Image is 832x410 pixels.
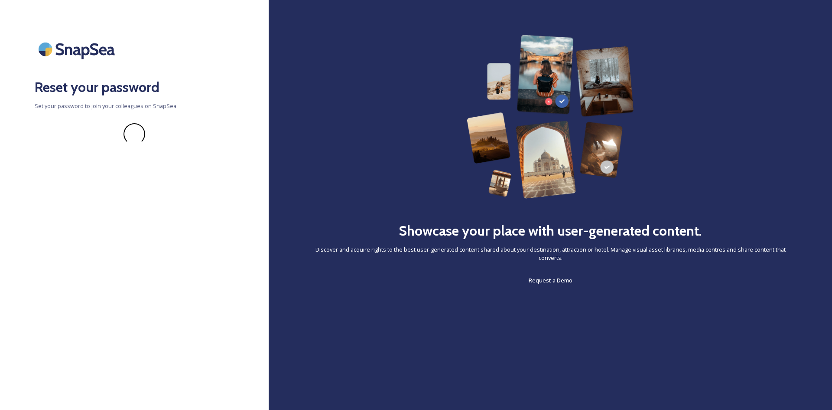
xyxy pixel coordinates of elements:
[303,246,797,262] span: Discover and acquire rights to the best user-generated content shared about your destination, att...
[35,35,121,64] img: SnapSea Logo
[399,220,702,241] h2: Showcase your place with user-generated content.
[529,276,572,284] span: Request a Demo
[467,35,634,199] img: 63b42ca75bacad526042e722_Group%20154-p-800.png
[35,77,234,98] h2: Reset your password
[35,102,234,110] span: Set your password to join your colleagues on SnapSea
[529,275,572,285] a: Request a Demo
